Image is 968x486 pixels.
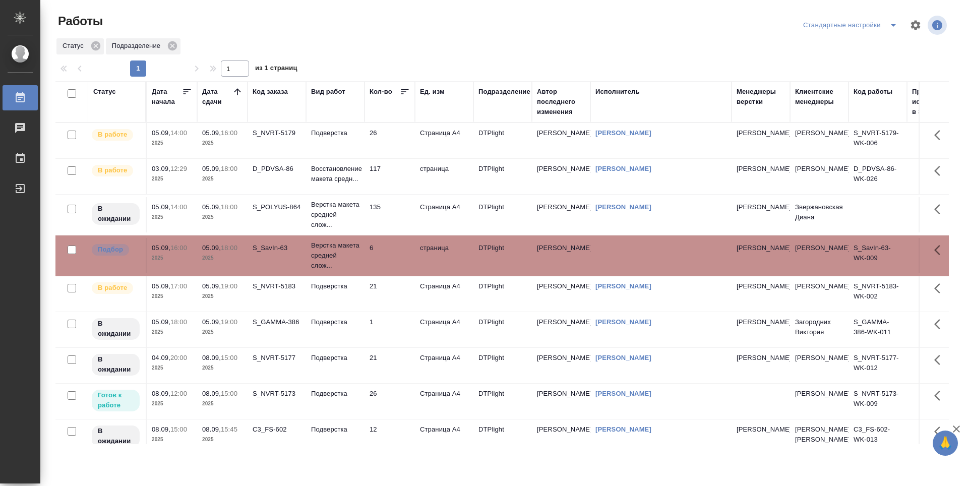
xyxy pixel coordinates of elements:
span: из 1 страниц [255,62,297,77]
p: 14:00 [170,129,187,137]
p: 08.09, [152,390,170,397]
td: [PERSON_NAME] [790,348,849,383]
p: Подверстка [311,128,359,138]
td: D_PDVSA-86-WK-026 [849,159,907,194]
p: 05.09, [152,282,170,290]
p: 2025 [152,327,192,337]
div: Исполнитель выполняет работу [91,164,141,177]
td: [PERSON_NAME] [790,238,849,273]
td: 21 [365,348,415,383]
p: Подверстка [311,424,359,435]
div: Статус [93,87,116,97]
p: 2025 [152,174,192,184]
div: Статус [56,38,104,54]
p: 2025 [202,327,243,337]
p: 04.09, [152,354,170,361]
div: Клиентские менеджеры [795,87,843,107]
p: 16:00 [170,244,187,252]
td: [PERSON_NAME] [532,197,590,232]
td: 12 [365,419,415,455]
p: 20:00 [170,354,187,361]
div: Исполнитель назначен, приступать к работе пока рано [91,202,141,226]
p: [PERSON_NAME] [737,317,785,327]
p: 05.09, [202,203,221,211]
p: 2025 [152,291,192,301]
p: 08.09, [202,426,221,433]
p: [PERSON_NAME] [737,353,785,363]
td: Страница А4 [415,419,473,455]
p: 15:00 [170,426,187,433]
div: S_NVRT-5173 [253,389,301,399]
div: S_GAMMA-386 [253,317,301,327]
p: Подверстка [311,281,359,291]
p: Подверстка [311,389,359,399]
td: 135 [365,197,415,232]
p: Подверстка [311,317,359,327]
p: 15:00 [221,354,237,361]
p: [PERSON_NAME] [737,424,785,435]
div: Дата сдачи [202,87,232,107]
p: 03.09, [152,165,170,172]
td: [PERSON_NAME] [532,419,590,455]
td: Страница А4 [415,312,473,347]
div: Подразделение [106,38,180,54]
p: 2025 [202,291,243,301]
button: Здесь прячутся важные кнопки [928,419,952,444]
p: [PERSON_NAME] [737,243,785,253]
td: 117 [365,159,415,194]
td: Страница А4 [415,384,473,419]
a: [PERSON_NAME] [595,390,651,397]
a: [PERSON_NAME] [595,354,651,361]
p: 05.09, [202,282,221,290]
a: [PERSON_NAME] [595,282,651,290]
div: Дата начала [152,87,182,107]
button: Здесь прячутся важные кнопки [928,276,952,300]
div: Исполнитель [595,87,640,97]
td: [PERSON_NAME] [532,238,590,273]
p: В ожидании [98,319,134,339]
p: В работе [98,165,127,175]
div: Ед. изм [420,87,445,97]
div: C3_FS-602 [253,424,301,435]
span: Посмотреть информацию [928,16,949,35]
td: [PERSON_NAME] [532,123,590,158]
td: [PERSON_NAME] [532,384,590,419]
p: В ожидании [98,354,134,375]
p: 08.09, [202,390,221,397]
td: DTPlight [473,312,532,347]
div: Можно подбирать исполнителей [91,243,141,257]
td: страница [415,238,473,273]
p: [PERSON_NAME] [737,164,785,174]
p: Статус [63,41,87,51]
span: Работы [55,13,103,29]
button: Здесь прячутся важные кнопки [928,238,952,262]
div: Код работы [854,87,892,97]
div: Исполнитель назначен, приступать к работе пока рано [91,317,141,341]
div: Исполнитель назначен, приступать к работе пока рано [91,353,141,377]
td: S_NVRT-5179-WK-006 [849,123,907,158]
p: Готов к работе [98,390,134,410]
p: 18:00 [221,203,237,211]
p: 05.09, [202,165,221,172]
p: В ожидании [98,204,134,224]
td: S_GAMMA-386-WK-011 [849,312,907,347]
p: [PERSON_NAME] [737,281,785,291]
td: DTPlight [473,123,532,158]
div: Автор последнего изменения [537,87,585,117]
button: Здесь прячутся важные кнопки [928,197,952,221]
p: 08.09, [202,354,221,361]
span: 🙏 [937,433,954,454]
p: Подверстка [311,353,359,363]
p: 05.09, [152,203,170,211]
div: Подразделение [478,87,530,97]
div: Исполнитель назначен, приступать к работе пока рано [91,424,141,448]
td: [PERSON_NAME] [790,276,849,312]
span: Настроить таблицу [903,13,928,37]
td: 21 [365,276,415,312]
td: Страница А4 [415,348,473,383]
p: 2025 [152,138,192,148]
p: 2025 [152,212,192,222]
td: [PERSON_NAME] [532,276,590,312]
td: DTPlight [473,238,532,273]
button: Здесь прячутся важные кнопки [928,312,952,336]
